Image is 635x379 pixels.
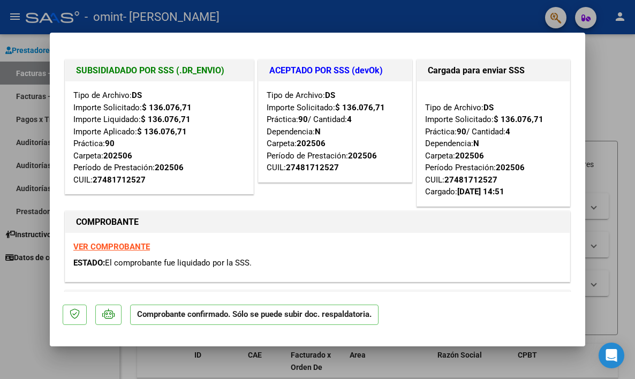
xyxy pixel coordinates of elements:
strong: 4 [347,115,352,124]
strong: DS [325,90,335,100]
strong: $ 136.076,71 [494,115,543,124]
strong: DS [483,103,494,112]
span: ESTADO: [73,258,105,268]
strong: COMPROBANTE [76,217,139,227]
strong: 202506 [297,139,326,148]
strong: N [473,139,479,148]
strong: 202506 [103,151,132,161]
strong: [DATE] 14:51 [457,187,504,196]
h1: ACEPTADO POR SSS (devOk) [269,64,401,77]
strong: 202506 [348,151,377,161]
div: 27481712527 [93,174,146,186]
strong: 90 [457,127,466,137]
strong: 202506 [496,163,525,172]
h1: Cargada para enviar SSS [428,64,559,77]
strong: N [315,127,321,137]
strong: 202506 [155,163,184,172]
span: El comprobante fue liquidado por la SSS. [105,258,252,268]
a: VER COMPROBANTE [73,242,150,252]
div: Open Intercom Messenger [599,343,624,368]
h1: SUBSIDIADADO POR SSS (.DR_ENVIO) [76,64,243,77]
strong: 90 [298,115,308,124]
div: Tipo de Archivo: Importe Solicitado: Práctica: / Cantidad: Dependencia: Carpeta: Período Prestaci... [425,89,562,198]
strong: $ 136.076,71 [141,115,191,124]
div: Tipo de Archivo: Importe Solicitado: Práctica: / Cantidad: Dependencia: Carpeta: Período de Prest... [267,89,404,174]
strong: 90 [105,139,115,148]
strong: $ 136.076,71 [142,103,192,112]
div: Tipo de Archivo: Importe Solicitado: Importe Liquidado: Importe Aplicado: Práctica: Carpeta: Perí... [73,89,245,186]
strong: DS [132,90,142,100]
strong: $ 136.076,71 [335,103,385,112]
div: 27481712527 [286,162,339,174]
strong: 4 [505,127,510,137]
p: Comprobante confirmado. Sólo se puede subir doc. respaldatoria. [130,305,379,325]
strong: 202506 [455,151,484,161]
div: 27481712527 [444,174,497,186]
strong: $ 136.076,71 [137,127,187,137]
